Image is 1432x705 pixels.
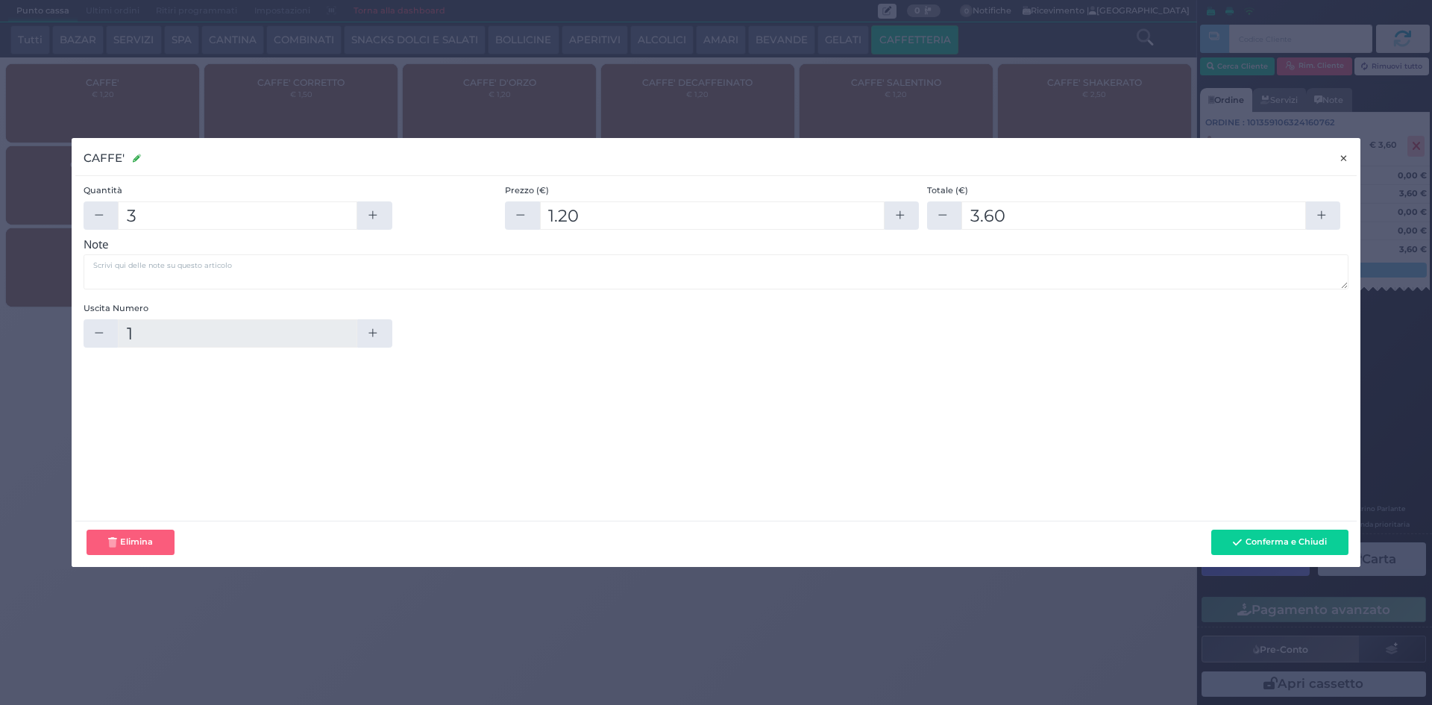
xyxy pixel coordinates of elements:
[87,530,175,555] button: Elimina
[84,184,392,197] label: Quantità
[1339,150,1348,166] span: ×
[505,184,919,197] label: Prezzo (€)
[84,150,125,167] h3: CAFFE'
[1211,530,1348,555] button: Conferma e Chiudi
[84,302,392,315] label: Uscita Numero
[84,238,1348,251] h3: Note
[1331,142,1357,175] button: Chiudi
[927,184,1341,197] label: Totale (€)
